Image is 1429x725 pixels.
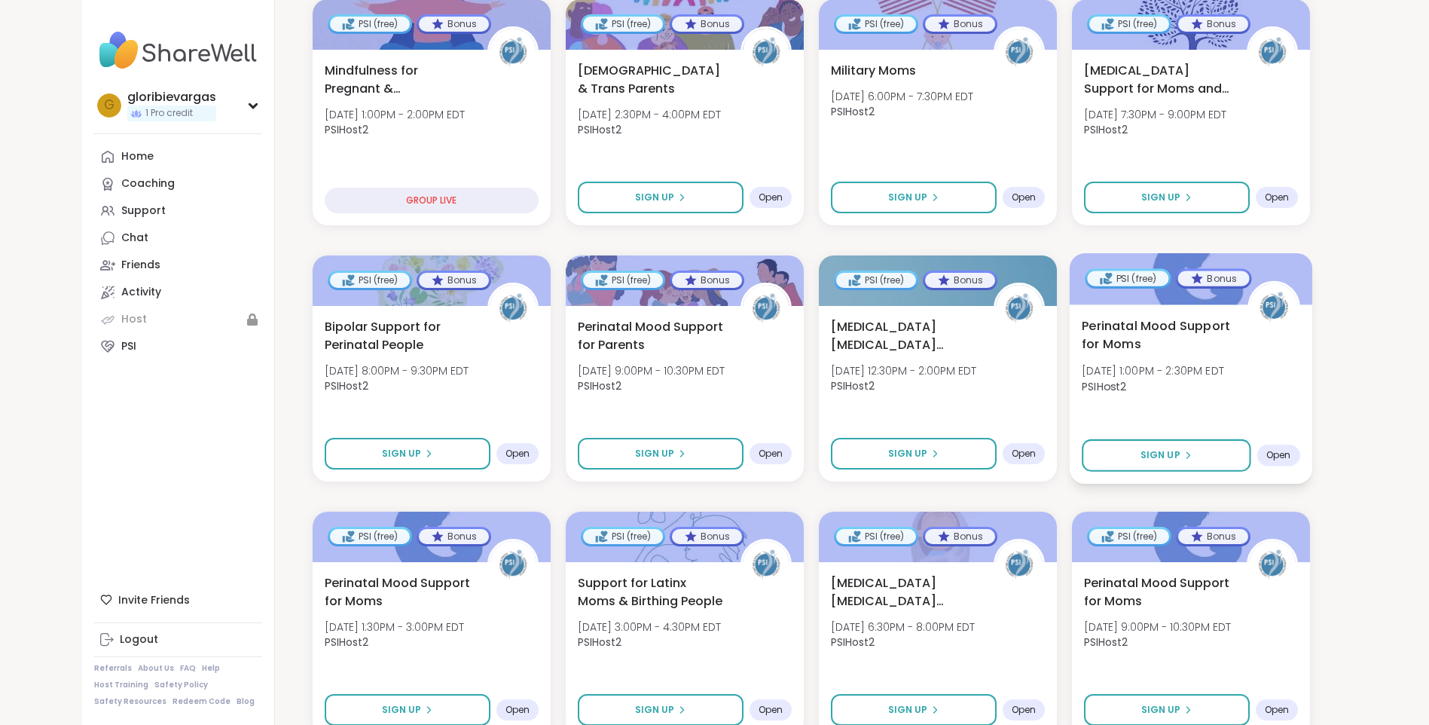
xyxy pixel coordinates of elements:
[583,273,663,288] div: PSI (free)
[120,632,158,647] div: Logout
[330,17,410,32] div: PSI (free)
[578,122,621,137] b: PSIHost2
[505,704,530,716] span: Open
[104,96,115,115] span: g
[759,704,783,716] span: Open
[836,529,916,544] div: PSI (free)
[1012,448,1036,460] span: Open
[888,191,927,204] span: Sign Up
[578,182,744,213] button: Sign Up
[325,107,465,122] span: [DATE] 1:00PM - 2:00PM EDT
[831,104,875,119] b: PSIHost2
[145,107,193,120] span: 1 Pro credit
[94,24,262,77] img: ShareWell Nav Logo
[94,143,262,170] a: Home
[635,447,674,460] span: Sign Up
[121,258,160,273] div: Friends
[94,170,262,197] a: Coaching
[121,312,147,327] div: Host
[578,363,725,378] span: [DATE] 9:00PM - 10:30PM EDT
[1084,182,1250,213] button: Sign Up
[180,663,196,674] a: FAQ
[743,541,789,588] img: PSIHost2
[330,273,410,288] div: PSI (free)
[127,89,216,106] div: gloribievargas
[1140,448,1180,462] span: Sign Up
[94,225,262,252] a: Chat
[1012,191,1036,203] span: Open
[1084,122,1128,137] b: PSIHost2
[836,273,916,288] div: PSI (free)
[831,438,997,470] button: Sign Up
[888,703,927,717] span: Sign Up
[1082,363,1224,378] span: [DATE] 1:00PM - 2:30PM EDT
[996,29,1043,75] img: PSIHost2
[382,703,421,717] span: Sign Up
[1249,541,1296,588] img: PSIHost2
[121,176,175,191] div: Coaching
[94,626,262,653] a: Logout
[94,586,262,613] div: Invite Friends
[154,680,208,690] a: Safety Policy
[490,285,536,332] img: PSIHost2
[202,663,220,674] a: Help
[635,191,674,204] span: Sign Up
[672,17,742,32] div: Bonus
[1087,271,1168,286] div: PSI (free)
[94,663,132,674] a: Referrals
[94,252,262,279] a: Friends
[831,318,977,354] span: [MEDICAL_DATA] [MEDICAL_DATA] Support
[836,17,916,32] div: PSI (free)
[578,318,724,354] span: Perinatal Mood Support for Parents
[743,29,789,75] img: PSIHost2
[1084,619,1231,635] span: [DATE] 9:00PM - 10:30PM EDT
[121,339,136,354] div: PSI
[490,541,536,588] img: PSIHost2
[831,635,875,650] b: PSIHost2
[1084,635,1128,650] b: PSIHost2
[672,273,742,288] div: Bonus
[382,447,421,460] span: Sign Up
[419,17,489,32] div: Bonus
[925,273,995,288] div: Bonus
[94,680,148,690] a: Host Training
[1265,704,1289,716] span: Open
[831,363,976,378] span: [DATE] 12:30PM - 2:00PM EDT
[121,203,166,219] div: Support
[1084,107,1226,122] span: [DATE] 7:30PM - 9:00PM EDT
[1082,378,1126,393] b: PSIHost2
[1265,191,1289,203] span: Open
[325,619,464,635] span: [DATE] 1:30PM - 3:00PM EDT
[1177,271,1249,286] div: Bonus
[94,197,262,225] a: Support
[1250,283,1297,331] img: PSIHost2
[1082,317,1231,353] span: Perinatal Mood Support for Moms
[759,448,783,460] span: Open
[1084,62,1230,98] span: [MEDICAL_DATA] Support for Moms and Birthing People
[925,17,995,32] div: Bonus
[325,635,368,650] b: PSIHost2
[1141,191,1180,204] span: Sign Up
[831,574,977,610] span: [MEDICAL_DATA] [MEDICAL_DATA] Parents
[1178,17,1248,32] div: Bonus
[635,703,674,717] span: Sign Up
[330,529,410,544] div: PSI (free)
[94,696,166,707] a: Safety Resources
[831,62,916,80] span: Military Moms
[578,635,621,650] b: PSIHost2
[831,89,973,104] span: [DATE] 6:00PM - 7:30PM EDT
[583,17,663,32] div: PSI (free)
[831,182,997,213] button: Sign Up
[1266,449,1290,461] span: Open
[831,619,975,635] span: [DATE] 6:30PM - 8:00PM EDT
[1012,704,1036,716] span: Open
[925,529,995,544] div: Bonus
[505,448,530,460] span: Open
[1089,17,1169,32] div: PSI (free)
[1141,703,1180,717] span: Sign Up
[325,122,368,137] b: PSIHost2
[831,378,875,393] b: PSIHost2
[996,541,1043,588] img: PSIHost2
[996,285,1043,332] img: PSIHost2
[1249,29,1296,75] img: PSIHost2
